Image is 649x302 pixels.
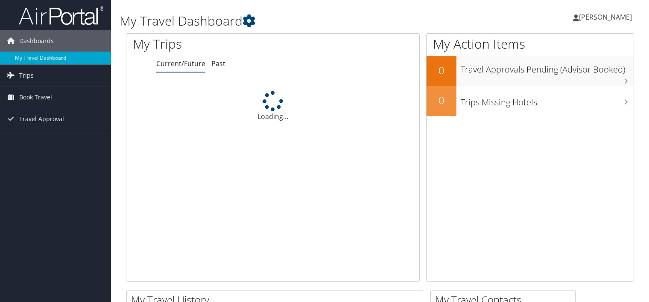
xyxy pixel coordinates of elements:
a: [PERSON_NAME] [573,4,640,30]
a: 0Trips Missing Hotels [427,86,634,116]
h2: 0 [427,63,456,78]
h1: My Travel Dashboard [120,12,467,30]
a: Past [211,59,225,68]
span: [PERSON_NAME] [579,12,632,22]
h3: Travel Approvals Pending (Advisor Booked) [461,59,634,75]
span: Dashboards [19,30,54,52]
a: Current/Future [156,59,205,68]
h3: Trips Missing Hotels [461,92,634,108]
a: 0Travel Approvals Pending (Advisor Booked) [427,56,634,86]
span: Travel Approval [19,108,64,130]
div: Loading... [126,91,419,122]
span: Trips [19,65,34,86]
h2: 0 [427,93,456,107]
h1: My Action Items [427,35,634,53]
img: airportal-logo.png [19,6,104,26]
span: Book Travel [19,87,52,108]
h1: My Trips [133,35,291,53]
